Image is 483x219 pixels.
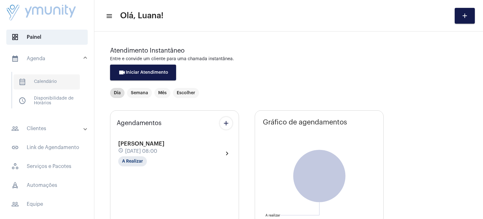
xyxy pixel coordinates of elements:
mat-icon: sidenav icon [11,55,19,62]
span: Gráfico de agendamentos [263,118,347,126]
span: Disponibilidade de Horários [14,93,80,108]
mat-icon: sidenav icon [11,144,19,151]
span: Iniciar Atendimento [118,70,168,75]
mat-icon: add [222,119,230,127]
mat-icon: sidenav icon [11,125,19,132]
span: Serviços e Pacotes [6,159,88,174]
mat-icon: add [461,12,469,20]
span: Link de Agendamento [6,140,88,155]
span: sidenav icon [19,78,26,86]
mat-panel-title: Agenda [11,55,84,62]
span: [PERSON_NAME] [118,141,164,147]
span: Automações [6,178,88,193]
mat-chip: Mês [154,88,170,98]
mat-icon: chevron_right [223,150,231,157]
mat-icon: sidenav icon [11,200,19,208]
mat-icon: videocam [118,69,126,76]
span: Painel [6,30,88,45]
mat-chip: Escolher [173,88,199,98]
span: Equipe [6,197,88,212]
mat-panel-title: Clientes [11,125,84,132]
div: Entre e convide um cliente para uma chamada instantânea. [110,57,467,61]
span: Olá, Luana! [120,11,164,21]
mat-chip: Dia [110,88,125,98]
text: A realizar [265,214,280,217]
mat-chip: Semana [127,88,152,98]
mat-chip: A Realizar [118,156,147,166]
mat-icon: sidenav icon [106,12,112,20]
span: sidenav icon [11,163,19,170]
button: Iniciar Atendimento [110,65,176,80]
span: [DATE] 08:00 [125,148,157,154]
mat-expansion-panel-header: sidenav iconClientes [4,121,94,136]
span: sidenav icon [19,97,26,105]
span: sidenav icon [11,182,19,189]
span: Agendamentos [117,120,162,127]
mat-icon: schedule [118,148,124,155]
span: Calendário [14,74,80,89]
div: sidenav iconAgenda [4,69,94,117]
img: da4d17c4-93e0-4e87-ea01-5b37ad3a248d.png [5,3,77,23]
span: sidenav icon [11,33,19,41]
div: Atendimento Instantâneo [110,47,467,54]
mat-expansion-panel-header: sidenav iconAgenda [4,49,94,69]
